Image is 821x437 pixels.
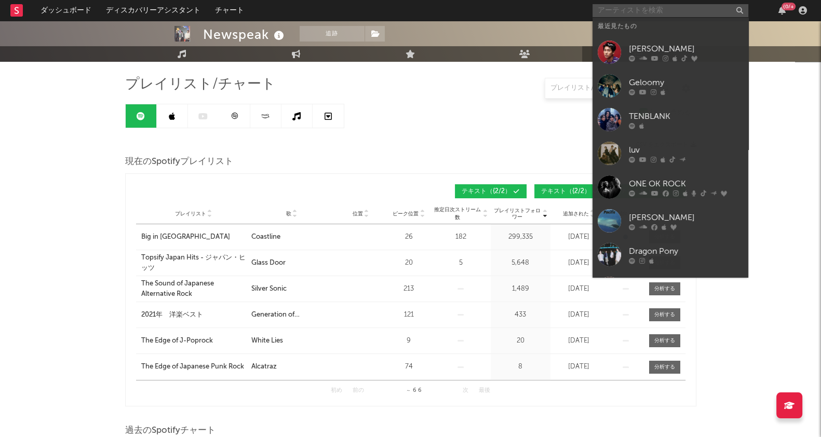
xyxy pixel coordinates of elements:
[203,26,287,43] div: Newspeak
[593,35,748,69] a: [PERSON_NAME]
[141,336,246,346] a: The Edge of J-Poprock
[493,336,548,346] div: 20
[493,284,548,294] div: 1,489
[286,211,291,217] span: 歌
[493,258,548,268] div: 5,648
[251,284,287,294] div: Silver Sonic
[141,279,246,299] a: The Sound of Japanese Alternative Rock
[141,232,246,242] a: Big in [GEOGRAPHIC_DATA]
[389,232,428,242] div: 26
[251,258,286,268] div: Glass Door
[629,144,743,156] div: luv
[593,271,748,305] a: i-dle
[593,136,748,170] a: luv
[141,362,244,372] div: The Edge of Japanese Punk Rock
[629,43,743,55] div: [PERSON_NAME]
[593,170,748,204] a: ONE OK ROCK
[493,232,548,242] div: 299,335
[553,258,605,268] div: [DATE]
[251,232,280,242] div: Coastline
[553,284,605,294] div: [DATE]
[463,388,468,393] button: 次
[545,78,675,99] input: プレイリスト/チャートを検索
[353,211,363,217] span: 位置
[553,336,605,346] div: [DATE]
[778,6,786,15] button: {0/+
[141,310,203,320] div: 2021年 洋楽ベスト
[125,156,233,168] span: 現在のSpotifyプレイリスト
[331,388,342,393] button: 初め
[629,76,743,89] div: Geloomy
[553,362,605,372] div: [DATE]
[553,310,605,320] div: [DATE]
[593,69,748,103] a: Geloomy
[389,284,428,294] div: 213
[434,258,488,268] div: 5
[434,232,488,242] div: 182
[125,78,276,91] span: プレイリスト/チャート
[389,310,428,320] div: 121
[493,310,548,320] div: 433
[593,204,748,238] a: [PERSON_NAME]
[598,20,743,33] div: 最近見たもの
[125,425,216,437] span: 過去のSpotifyチャート
[593,103,748,136] a: TENBLANK
[534,184,606,198] button: テキスト（{2/2）
[141,310,246,320] a: 2021年 洋楽ベスト
[175,211,206,217] span: プレイリスト
[563,211,589,217] span: 追加された
[541,188,590,195] span: テキスト （{2/2）
[493,362,548,372] div: 8
[353,388,364,393] button: 前の
[593,4,748,17] input: アーティストを検索
[455,184,527,198] button: テキスト（{2/2）
[479,388,490,393] button: 最後
[629,211,743,224] div: [PERSON_NAME]
[629,245,743,257] div: Dragon Pony
[389,362,428,372] div: 74
[434,206,482,222] span: 推定日次ストリーム数
[141,232,230,242] div: Big in [GEOGRAPHIC_DATA]
[406,388,411,393] span: ～
[593,238,748,271] a: Dragon Pony
[393,211,419,217] span: ピーク位置
[389,258,428,268] div: 20
[385,385,442,397] div: 6 6
[462,188,511,195] span: テキスト （{2/2）
[389,336,428,346] div: 9
[300,26,365,42] button: 追跡
[251,362,277,372] div: Alcatraz
[251,310,332,320] div: Generation of Superstitions
[141,253,246,273] a: Topsify Japan Hits - ジャパン・ヒッツ
[141,362,246,372] a: The Edge of Japanese Punk Rock
[553,232,605,242] div: [DATE]
[629,177,743,190] div: ONE OK ROCK
[782,3,796,10] div: {0/+
[493,208,542,220] span: プレイリストフォロワー
[629,110,743,122] div: TENBLANK
[141,336,213,346] div: The Edge of J-Poprock
[251,336,283,346] div: White Lies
